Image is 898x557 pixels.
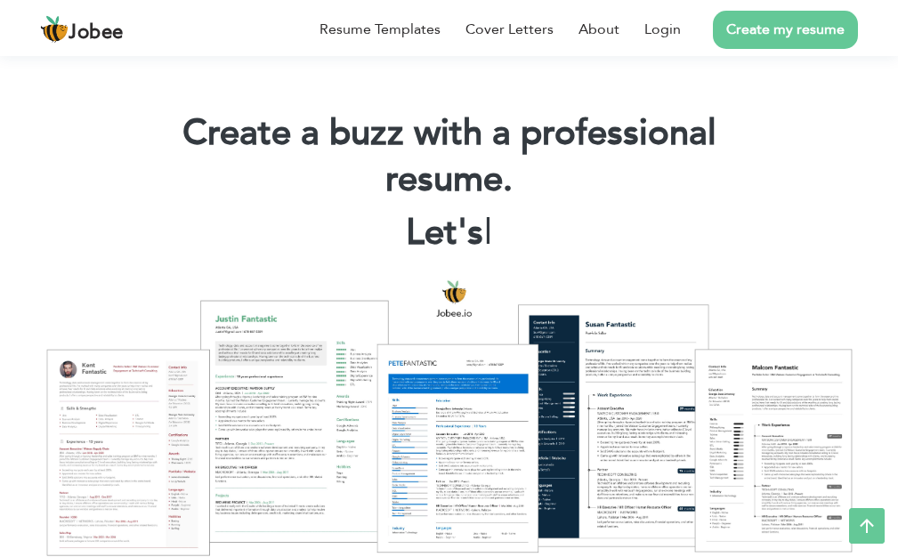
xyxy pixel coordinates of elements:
[69,23,124,43] span: Jobee
[578,19,619,40] a: About
[644,19,681,40] a: Login
[40,15,124,44] a: Jobee
[135,210,762,256] h2: Let's
[713,11,858,49] a: Create my resume
[320,19,441,40] a: Resume Templates
[484,208,492,257] span: |
[40,15,69,44] img: jobee.io
[465,19,554,40] a: Cover Letters
[135,110,762,203] h1: Create a buzz with a professional resume.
